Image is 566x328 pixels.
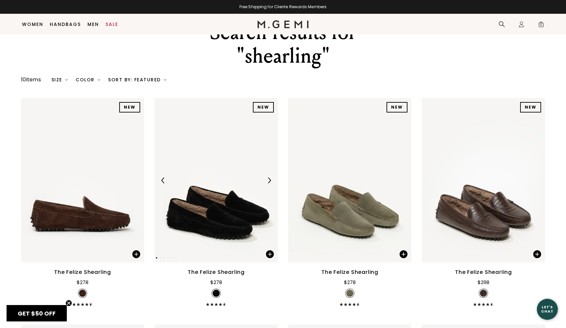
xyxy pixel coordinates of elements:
button: Close teaser [66,300,72,306]
img: M.Gemi [257,20,309,28]
img: chevron-down.svg [65,78,68,81]
div: $298 [478,278,489,286]
div: NEW [520,102,541,113]
span: 0 [538,22,544,29]
img: The Felize Shearling [21,98,144,262]
img: v_7389188063291_SWATCH_50x.jpg [346,290,353,297]
a: Men [87,22,99,27]
img: The Felize Shearling [422,98,545,262]
div: $278 [77,278,88,286]
div: Let's Chat [537,305,558,313]
img: v_12456_SWATCH_50x.jpg [213,290,220,297]
img: chevron-down.svg [164,78,166,81]
a: Women [22,22,43,27]
div: Color [76,77,100,82]
div: Search results for "shearling" [169,21,397,68]
a: Handbags [50,22,81,27]
img: chevron-down.svg [98,78,100,81]
a: Sale [105,22,118,27]
div: Sort By: Featured [108,77,166,82]
img: Next Arrow [266,177,272,183]
div: Size [51,77,68,82]
a: The Felize Shearling$298 [422,98,545,306]
div: The Felize Shearling [455,268,512,276]
div: NEW [387,102,407,113]
div: NEW [253,102,274,113]
img: v_12460_SWATCH_50x.jpg [79,290,86,297]
img: The Felize Shearling [155,98,278,262]
img: The Felize Shearling [288,98,411,262]
div: GET $50 OFFClose teaser [7,305,67,321]
div: The Felize Shearling [54,268,111,276]
div: The Felize Shearling [321,268,378,276]
div: The Felize Shearling [188,268,245,276]
a: Previous ArrowNext ArrowThe Felize Shearling$278 [155,98,278,306]
div: 10 items [21,76,41,84]
div: NEW [119,102,140,113]
img: v_7245292175419_SWATCH_50x.jpg [480,290,487,297]
span: GET $50 OFF [18,309,56,318]
div: $278 [344,278,356,286]
div: $278 [210,278,222,286]
a: The Felize Shearling$278 [288,98,411,306]
a: The Felize Shearling$278 [21,98,144,306]
img: Previous Arrow [160,177,166,183]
